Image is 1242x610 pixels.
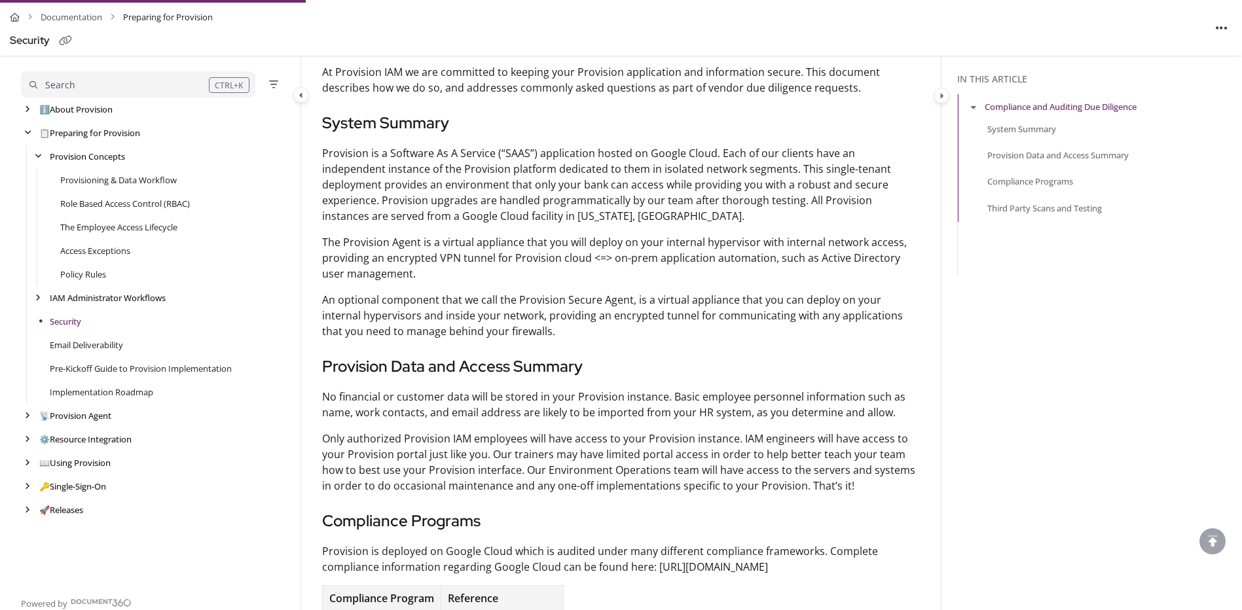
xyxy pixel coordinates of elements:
p: An optional component that we call the Provision Secure Agent, is a virtual appliance that you ca... [322,292,920,339]
div: arrow [21,457,34,469]
div: scroll to top [1199,528,1226,554]
a: Access Exceptions [60,244,130,257]
div: Security [10,31,50,50]
div: arrow [21,103,34,116]
div: arrow [21,504,34,516]
span: 📡 [39,410,50,422]
a: Role Based Access Control (RBAC) [60,197,190,210]
a: Using Provision [39,456,111,469]
button: Search [21,71,255,98]
a: Compliance and Auditing Due Diligence [985,100,1137,113]
span: 🔑 [39,480,50,492]
a: Provision Concepts [50,150,125,163]
button: Copy link of [55,31,76,52]
div: CTRL+K [209,77,249,93]
a: Resource Integration [39,433,132,446]
h3: Compliance Programs [322,509,920,533]
a: IAM Administrator Workflows [50,291,166,304]
a: The Employee Access Lifecycle [60,221,177,234]
span: ℹ️ [39,103,50,115]
a: Implementation Roadmap [50,386,153,399]
div: In this article [957,72,1237,86]
a: Provisioning & Data Workflow [60,173,177,187]
span: 📋 [39,127,50,139]
span: Powered by [21,597,67,610]
p: The Provision Agent is a virtual appliance that you will deploy on your internal hypervisor with ... [322,234,920,281]
a: About Provision [39,103,113,116]
div: arrow [21,433,34,446]
a: Documentation [41,8,102,27]
a: Home [10,8,20,27]
a: Single-Sign-On [39,480,106,493]
p: Provision is a Software As A Service (“SAAS”) application hosted on Google Cloud. Each of our cli... [322,145,920,224]
a: Powered by Document360 - opens in a new tab [21,594,132,610]
img: Document360 [71,599,132,607]
span: 🚀 [39,504,50,516]
p: No financial or customer data will be stored in your Provision instance. Basic employee personnel... [322,389,920,420]
a: Email Deliverability [50,338,123,351]
div: arrow [21,410,34,422]
a: Compliance Programs [987,175,1073,188]
a: Security [50,315,81,328]
a: Releases [39,503,83,516]
p: Only authorized Provision IAM employees will have access to your Provision instance. IAM engineer... [322,431,920,493]
h3: System Summary [322,111,920,135]
button: Category toggle [934,88,949,103]
button: Filter [266,77,282,92]
div: Search [45,78,75,92]
h3: Provision Data and Access Summary [322,355,920,378]
div: arrow [21,480,34,493]
span: Preparing for Provision [123,8,213,27]
a: Provision Agent [39,409,111,422]
button: Article more options [1211,17,1232,38]
a: Pre-Kickoff Guide to Provision Implementation [50,362,232,375]
p: At Provision IAM we are committed to keeping your Provision application and information secure. T... [322,64,920,96]
a: Provision Data and Access Summary [987,149,1129,162]
a: Third Party Scans and Testing [987,201,1102,214]
div: arrow [31,292,45,304]
div: arrow [31,151,45,163]
span: 📖 [39,457,50,469]
a: Policy Rules [60,268,106,281]
button: Category toggle [293,87,309,103]
a: Preparing for Provision [39,126,140,139]
button: arrow [968,99,979,114]
a: System Summary [987,122,1056,135]
div: arrow [21,127,34,139]
p: Provision is deployed on Google Cloud which is audited under many different compliance frameworks... [322,543,920,575]
span: ⚙️ [39,433,50,445]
